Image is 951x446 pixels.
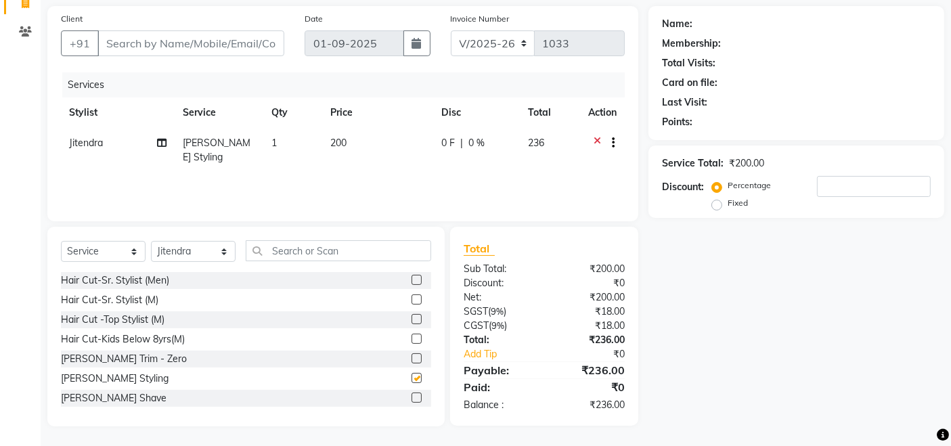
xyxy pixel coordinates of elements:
[61,352,187,366] div: [PERSON_NAME] Trim - Zero
[560,347,636,361] div: ₹0
[61,372,169,386] div: [PERSON_NAME] Styling
[580,97,625,128] th: Action
[454,347,559,361] a: Add Tip
[544,398,635,412] div: ₹236.00
[544,262,635,276] div: ₹200.00
[433,97,520,128] th: Disc
[544,362,635,378] div: ₹236.00
[662,56,715,70] div: Total Visits:
[544,333,635,347] div: ₹236.00
[454,379,544,395] div: Paid:
[175,97,263,128] th: Service
[728,197,748,209] label: Fixed
[544,290,635,305] div: ₹200.00
[520,97,580,128] th: Total
[61,13,83,25] label: Client
[441,136,455,150] span: 0 F
[330,137,347,149] span: 200
[662,156,724,171] div: Service Total:
[61,391,167,405] div: [PERSON_NAME] Shave
[454,262,544,276] div: Sub Total:
[454,276,544,290] div: Discount:
[97,30,284,56] input: Search by Name/Mobile/Email/Code
[662,17,692,31] div: Name:
[263,97,322,128] th: Qty
[62,72,635,97] div: Services
[544,379,635,395] div: ₹0
[728,179,771,192] label: Percentage
[468,136,485,150] span: 0 %
[454,398,544,412] div: Balance :
[451,13,510,25] label: Invoice Number
[61,30,99,56] button: +91
[662,115,692,129] div: Points:
[464,305,488,317] span: SGST
[491,320,504,331] span: 9%
[61,332,185,347] div: Hair Cut-Kids Below 8yrs(M)
[305,13,323,25] label: Date
[464,242,495,256] span: Total
[454,290,544,305] div: Net:
[61,273,169,288] div: Hair Cut-Sr. Stylist (Men)
[544,276,635,290] div: ₹0
[61,293,158,307] div: Hair Cut-Sr. Stylist (M)
[528,137,544,149] span: 236
[61,313,164,327] div: Hair Cut -Top Stylist (M)
[454,362,544,378] div: Payable:
[454,305,544,319] div: ( )
[454,333,544,347] div: Total:
[662,37,721,51] div: Membership:
[460,136,463,150] span: |
[246,240,431,261] input: Search or Scan
[544,305,635,319] div: ₹18.00
[271,137,277,149] span: 1
[544,319,635,333] div: ₹18.00
[69,137,103,149] span: Jitendra
[491,306,504,317] span: 9%
[183,137,250,163] span: [PERSON_NAME] Styling
[729,156,764,171] div: ₹200.00
[61,97,175,128] th: Stylist
[662,95,707,110] div: Last Visit:
[454,319,544,333] div: ( )
[662,76,717,90] div: Card on file:
[464,319,489,332] span: CGST
[662,180,704,194] div: Discount:
[322,97,433,128] th: Price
